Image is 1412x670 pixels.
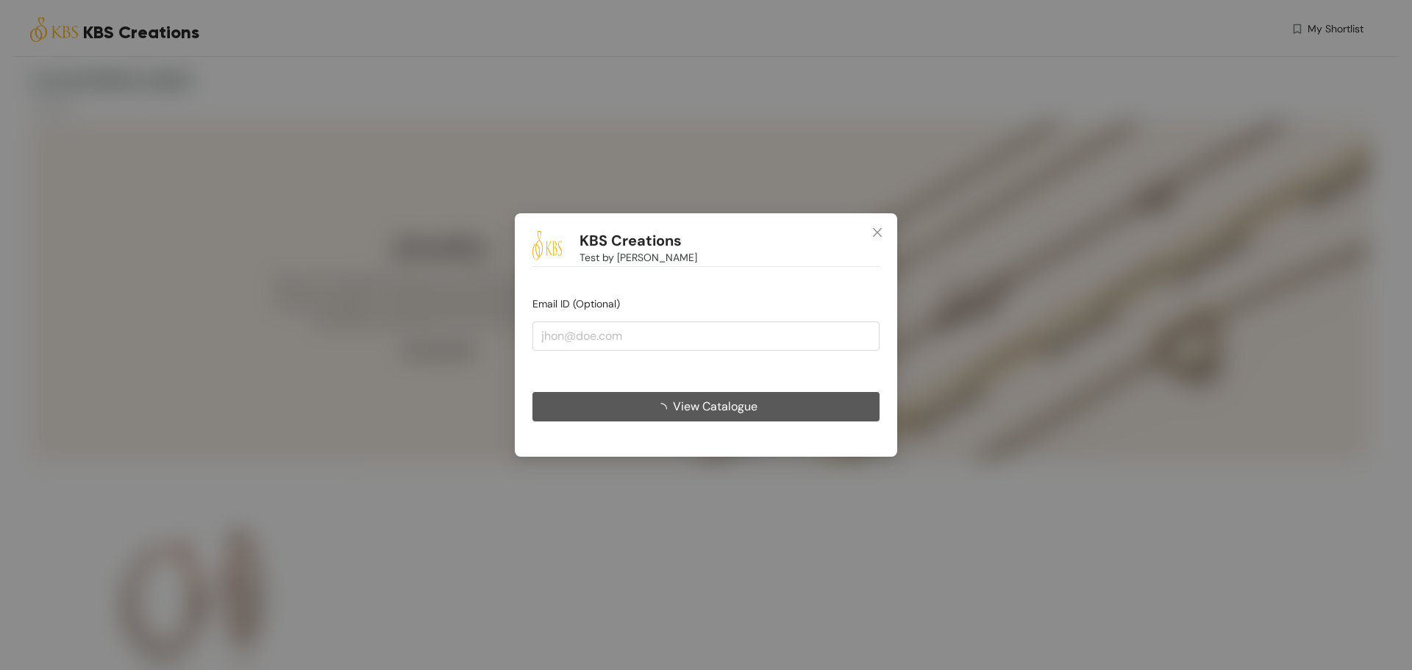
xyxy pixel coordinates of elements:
span: loading [655,403,673,415]
button: Close [857,213,897,253]
img: Buyer Portal [532,231,562,260]
span: Email ID (Optional) [532,297,620,310]
input: jhon@doe.com [532,321,880,351]
span: Test by [PERSON_NAME] [580,249,697,265]
button: View Catalogue [532,392,880,421]
span: close [871,227,883,238]
h1: KBS Creations [580,232,682,250]
span: View Catalogue [673,397,757,416]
